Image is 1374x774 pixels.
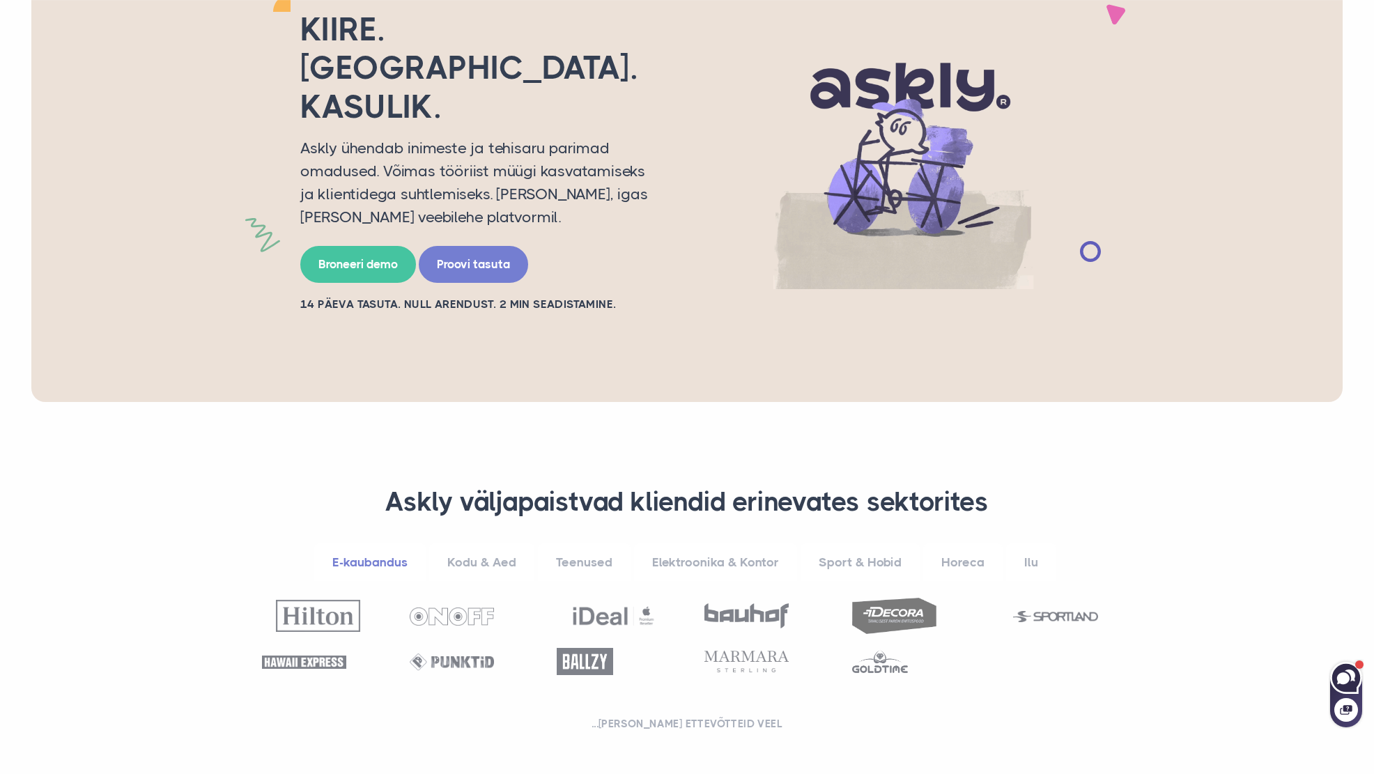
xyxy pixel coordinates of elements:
a: E-kaubandus [314,543,426,582]
img: Goldtime [852,650,909,673]
h2: Kiire. [GEOGRAPHIC_DATA]. Kasulik. [300,10,663,126]
a: Teenused [538,543,631,582]
a: Elektroonika & Kontor [634,543,797,582]
img: Hilton [276,600,360,631]
a: Horeca [923,543,1003,582]
a: Kodu & Aed [429,543,534,582]
img: Ideal [571,600,656,632]
img: Bauhof [704,603,789,628]
img: Ballzy [557,648,613,675]
img: Hawaii Express [262,656,346,669]
img: AI multilingual chat [684,15,1122,290]
a: Ilu [1006,543,1056,582]
iframe: Askly chat [1329,659,1364,729]
h3: Askly väljapaistvad kliendid erinevates sektorites [255,486,1119,519]
a: Proovi tasuta [419,246,528,283]
img: OnOff [410,607,494,626]
img: Marmara Sterling [704,651,789,672]
h2: 14 PÄEVA TASUTA. NULL ARENDUST. 2 MIN SEADISTAMINE. [300,297,663,312]
p: Askly ühendab inimeste ja tehisaru parimad omadused. Võimas tööriist müügi kasvatamiseks ja klien... [300,137,663,229]
a: Sport & Hobid [801,543,920,582]
img: Sportland [1013,611,1097,622]
img: Punktid [410,653,494,671]
a: Broneeri demo [300,246,416,283]
h2: ...[PERSON_NAME] ettevõtteid veel [255,717,1119,731]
